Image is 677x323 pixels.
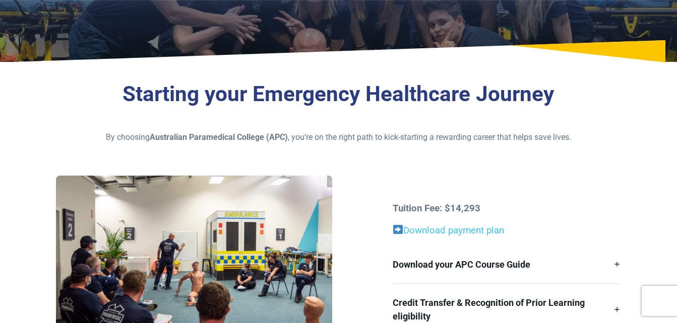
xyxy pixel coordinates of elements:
[393,246,621,283] a: Download your APC Course Guide
[56,82,621,107] h3: Starting your Emergency Healthcare Journey
[393,225,403,234] img: ➡️
[56,131,621,143] p: By choosing , you’re on the right path to kick-starting a rewarding career that helps save lives.
[393,203,480,214] strong: Tuition Fee: $14,293
[150,132,288,142] strong: Australian Paramedical College (APC)
[393,225,504,236] a: Download payment plan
